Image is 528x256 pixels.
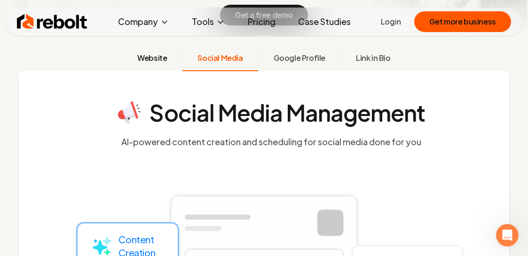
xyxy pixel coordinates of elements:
[197,52,243,64] span: Social Media
[220,5,308,25] button: Get a free demo
[240,12,283,31] a: Pricing
[291,12,358,31] a: Case Studies
[496,224,519,247] iframe: Intercom live chat
[274,52,325,64] span: Google Profile
[17,12,87,31] img: Rebolt Logo
[356,52,391,64] span: Link in Bio
[258,47,340,71] button: Google Profile
[110,12,177,31] button: Company
[137,52,167,64] span: Website
[414,11,511,32] button: Get more business
[184,12,233,31] button: Tools
[150,101,426,124] h4: Social Media Management
[182,47,258,71] button: Social Media
[381,16,401,27] a: Login
[340,47,406,71] button: Link in Bio
[122,47,182,71] button: Website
